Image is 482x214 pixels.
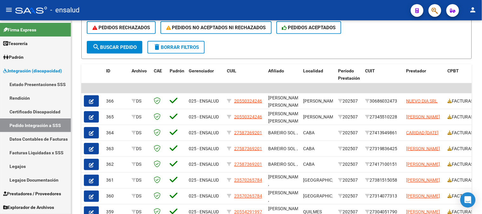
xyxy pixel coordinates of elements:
[303,114,337,119] span: [PERSON_NAME]
[234,178,262,183] span: 23570265784
[268,191,302,203] span: [PERSON_NAME] ,
[268,175,302,187] span: [PERSON_NAME] ,
[3,67,62,74] span: Integración (discapacidad)
[268,146,298,151] span: BAREIRO SOL ,
[5,6,13,14] mat-icon: menu
[92,44,137,50] span: Buscar Pedido
[338,145,360,152] div: 202507
[303,162,315,167] span: CABA
[189,178,219,183] span: 025 - ENSALUD
[338,97,360,105] div: 202507
[87,41,142,54] button: Buscar Pedido
[227,68,236,73] span: CUIL
[282,25,336,30] span: PEDIDOS ACEPTADOS
[154,68,162,73] span: CAE
[365,145,401,152] div: 27319836425
[132,68,147,73] span: Archivo
[268,162,298,167] span: BAREIRO SOL ,
[224,64,266,92] datatable-header-cell: CUIL
[132,145,149,152] div: DS
[365,97,401,105] div: 30686032473
[106,177,126,184] div: 361
[170,68,184,73] span: Padrón
[406,130,439,135] span: CARIDAD [DATE]
[365,161,401,168] div: 27417100151
[338,113,360,121] div: 202507
[189,162,219,167] span: 025 - ENSALUD
[234,146,262,151] span: 27587369201
[303,194,346,199] span: [GEOGRAPHIC_DATA]
[338,193,360,200] div: 202507
[106,68,110,73] span: ID
[160,21,272,34] button: PEDIDOS NO ACEPTADOS NI RECHAZADOS
[268,130,298,135] span: BAREIRO SOL ,
[234,162,262,167] span: 27587369201
[268,68,284,73] span: Afiliado
[268,111,303,131] span: [PERSON_NAME], [PERSON_NAME] ,
[406,178,440,183] span: [PERSON_NAME]
[153,44,199,50] span: Borrar Filtros
[167,64,186,92] datatable-header-cell: Padrón
[147,41,205,54] button: Borrar Filtros
[406,162,440,167] span: [PERSON_NAME]
[336,64,363,92] datatable-header-cell: Período Prestación
[338,177,360,184] div: 202507
[106,193,126,200] div: 360
[106,129,126,137] div: 364
[186,64,224,92] datatable-header-cell: Gerenciador
[338,129,360,137] div: 202507
[234,194,262,199] span: 23570265784
[303,146,315,151] span: CABA
[106,113,126,121] div: 365
[365,113,401,121] div: 27345510228
[301,64,336,92] datatable-header-cell: Localidad
[189,68,214,73] span: Gerenciador
[132,129,149,137] div: DS
[406,98,438,104] span: NUEVO DIA SRL
[106,161,126,168] div: 362
[234,98,262,104] span: 20550324246
[234,130,262,135] span: 27587369201
[3,54,24,61] span: Padrón
[460,192,476,208] div: Open Intercom Messenger
[50,3,79,17] span: - ensalud
[104,64,129,92] datatable-header-cell: ID
[153,43,161,51] mat-icon: delete
[303,98,337,104] span: [PERSON_NAME]
[268,95,303,115] span: [PERSON_NAME], [PERSON_NAME] ,
[3,190,61,197] span: Prestadores / Proveedores
[106,145,126,152] div: 363
[3,26,36,33] span: Firma Express
[132,113,149,121] div: DS
[189,98,219,104] span: 025 - ENSALUD
[132,193,149,200] div: DS
[189,146,219,151] span: 025 - ENSALUD
[365,177,401,184] div: 27381515058
[365,129,401,137] div: 27413949861
[363,64,404,92] datatable-header-cell: CUIT
[3,204,54,211] span: Explorador de Archivos
[129,64,151,92] datatable-header-cell: Archivo
[189,130,219,135] span: 025 - ENSALUD
[404,64,445,92] datatable-header-cell: Prestador
[3,40,28,47] span: Tesorería
[303,130,315,135] span: CABA
[166,25,266,30] span: PEDIDOS NO ACEPTADOS NI RECHAZADOS
[406,114,440,119] span: [PERSON_NAME]
[189,194,219,199] span: 025 - ENSALUD
[92,43,100,51] mat-icon: search
[132,97,149,105] div: DS
[106,97,126,105] div: 366
[132,177,149,184] div: DS
[189,114,219,119] span: 025 - ENSALUD
[151,64,167,92] datatable-header-cell: CAE
[448,68,459,73] span: CPBT
[87,21,156,34] button: PEDIDOS RECHAZADOS
[365,68,375,73] span: CUIT
[338,161,360,168] div: 202507
[234,114,262,119] span: 20550324246
[303,178,346,183] span: [GEOGRAPHIC_DATA]
[276,21,342,34] button: PEDIDOS ACEPTADOS
[406,194,440,199] span: [PERSON_NAME]
[266,64,301,92] datatable-header-cell: Afiliado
